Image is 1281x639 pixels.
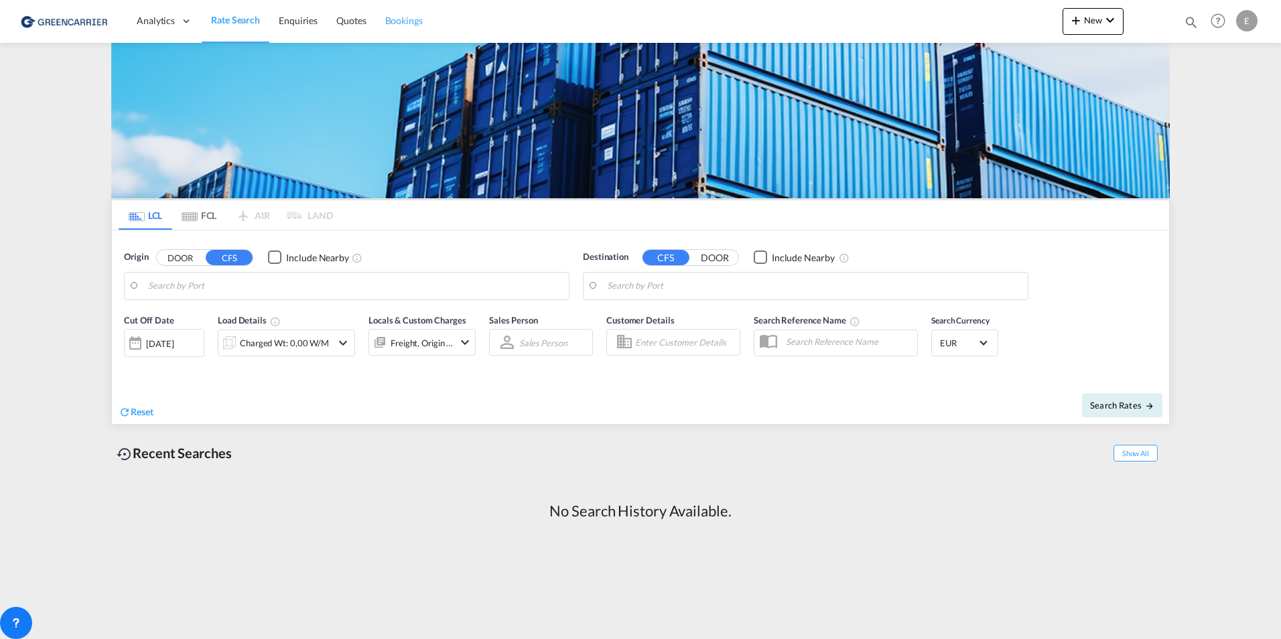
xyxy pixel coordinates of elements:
[583,251,628,264] span: Destination
[1063,8,1124,35] button: icon-plus 400-fgNewicon-chevron-down
[1145,401,1154,411] md-icon: icon-arrow-right
[457,334,473,350] md-icon: icon-chevron-down
[124,251,148,264] span: Origin
[489,315,538,326] span: Sales Person
[1090,400,1154,411] span: Search Rates
[931,315,990,326] span: Search Currency
[1207,9,1229,32] span: Help
[754,315,860,326] span: Search Reference Name
[124,329,204,357] div: [DATE]
[368,329,476,356] div: Freight Origin Destinationicon-chevron-down
[940,337,977,349] span: EUR
[939,333,991,352] md-select: Select Currency: € EUREuro
[146,338,174,350] div: [DATE]
[336,15,366,26] span: Quotes
[635,332,736,352] input: Enter Customer Details
[119,200,172,230] md-tab-item: LCL
[124,356,134,374] md-datepicker: Select
[1207,9,1236,33] div: Help
[268,251,349,265] md-checkbox: Checkbox No Ink
[119,405,153,420] div: icon-refreshReset
[1184,15,1199,29] md-icon: icon-magnify
[518,333,569,352] md-select: Sales Person
[691,250,738,265] button: DOOR
[218,330,355,356] div: Charged Wt: 0,00 W/Micon-chevron-down
[172,200,226,230] md-tab-item: FCL
[1236,10,1258,31] div: E
[148,276,562,296] input: Search by Port
[112,230,1169,424] div: Origin DOOR CFS Checkbox No InkUnchecked: Ignores neighbouring ports when fetching rates.Checked ...
[549,501,731,522] div: No Search History Available.
[385,15,423,26] span: Bookings
[240,334,329,352] div: Charged Wt: 0,00 W/M
[1068,12,1084,28] md-icon: icon-plus 400-fg
[754,251,835,265] md-checkbox: Checkbox No Ink
[111,43,1170,198] img: GreenCarrierFCL_LCL.png
[1082,393,1162,417] button: Search Ratesicon-arrow-right
[1114,445,1158,461] span: Show All
[772,251,835,265] div: Include Nearby
[270,316,281,327] md-icon: Chargeable Weight
[335,335,351,351] md-icon: icon-chevron-down
[137,14,175,27] span: Analytics
[206,250,253,265] button: CFS
[839,253,850,263] md-icon: Unchecked: Ignores neighbouring ports when fetching rates.Checked : Includes neighbouring ports w...
[352,253,362,263] md-icon: Unchecked: Ignores neighbouring ports when fetching rates.Checked : Includes neighbouring ports w...
[607,276,1021,296] input: Search by Port
[111,438,237,468] div: Recent Searches
[286,251,349,265] div: Include Nearby
[850,316,860,327] md-icon: Your search will be saved by the below given name
[1102,12,1118,28] md-icon: icon-chevron-down
[779,332,917,352] input: Search Reference Name
[606,315,674,326] span: Customer Details
[124,315,174,326] span: Cut Off Date
[279,15,318,26] span: Enquiries
[131,406,153,417] span: Reset
[119,200,333,230] md-pagination-wrapper: Use the left and right arrow keys to navigate between tabs
[1068,15,1118,25] span: New
[643,250,689,265] button: CFS
[119,406,131,418] md-icon: icon-refresh
[117,446,133,462] md-icon: icon-backup-restore
[1184,15,1199,35] div: icon-magnify
[391,334,454,352] div: Freight Origin Destination
[368,315,466,326] span: Locals & Custom Charges
[218,315,281,326] span: Load Details
[20,6,111,36] img: 1378a7308afe11ef83610d9e779c6b34.png
[157,250,204,265] button: DOOR
[211,14,260,25] span: Rate Search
